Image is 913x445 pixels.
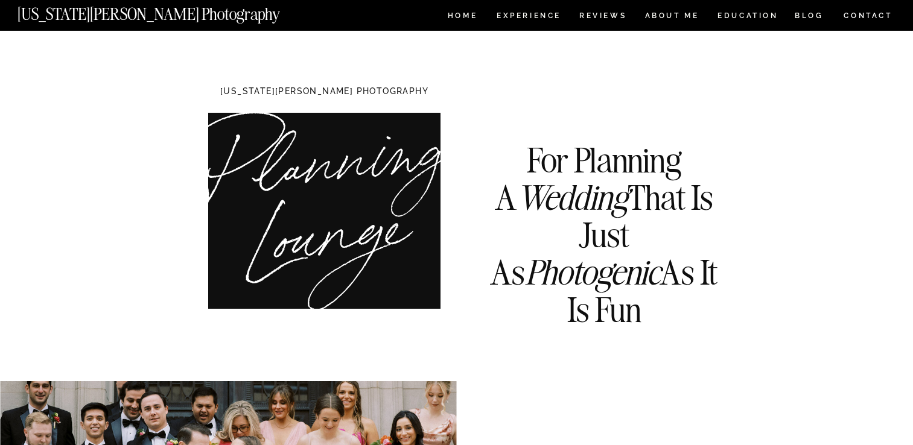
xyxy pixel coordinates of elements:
a: BLOG [795,12,824,22]
a: [US_STATE][PERSON_NAME] Photography [17,6,320,16]
a: CONTACT [843,9,893,22]
h1: Planning Lounge [195,129,462,265]
i: Wedding [517,176,628,219]
a: REVIEWS [579,12,625,22]
a: EDUCATION [716,12,780,22]
i: Photogenic [525,251,660,294]
a: ABOUT ME [644,12,699,22]
a: Experience [497,12,560,22]
h3: For Planning A That Is Just As As It Is Fun [478,142,731,280]
h1: [US_STATE][PERSON_NAME] PHOTOGRAPHY [201,87,448,98]
a: HOME [445,12,480,22]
